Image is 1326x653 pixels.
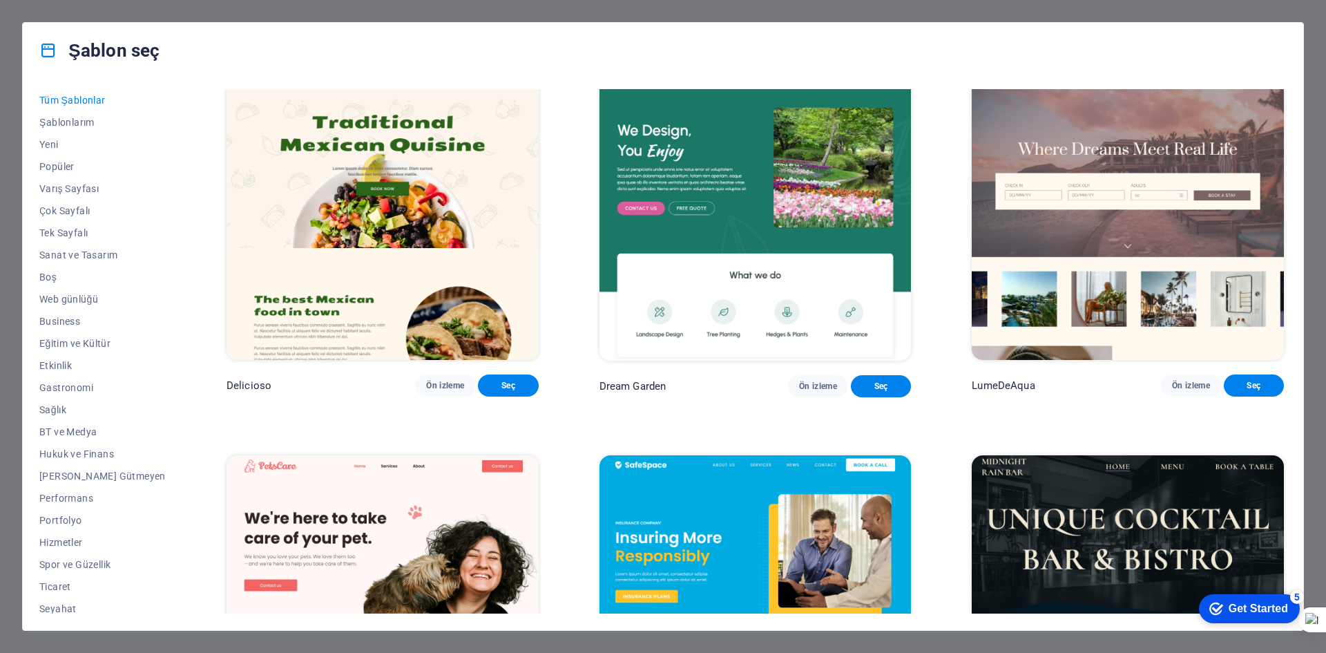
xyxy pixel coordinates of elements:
span: Tek Sayfalı [39,227,166,238]
span: [PERSON_NAME] Gütmeyen [39,471,166,482]
span: Varış Sayfası [39,183,166,194]
span: Boş [39,272,166,283]
button: BT ve Medya [39,421,166,443]
span: Şablonlarım [39,117,166,128]
button: Eğitim ve Kültür [39,332,166,354]
button: Hukuk ve Finans [39,443,166,465]
span: Seyahat [39,603,166,614]
button: Spor ve Güzellik [39,553,166,576]
button: Seç [478,375,538,397]
span: Seç [1235,380,1273,391]
img: Delicioso [227,73,539,360]
span: Performans [39,493,166,504]
button: Ön izleme [415,375,475,397]
button: Ön izleme [1161,375,1221,397]
button: Popüler [39,155,166,178]
p: Delicioso [227,379,271,392]
button: Etkinlik [39,354,166,377]
span: Popüler [39,161,166,172]
span: Business [39,316,166,327]
span: Ön izleme [1172,380,1210,391]
button: Seyahat [39,598,166,620]
span: Yeni [39,139,166,150]
span: Ön izleme [799,381,837,392]
img: Dream Garden [599,73,912,360]
span: Çok Sayfalı [39,205,166,216]
button: Performans [39,487,166,509]
span: Sağlık [39,404,166,415]
button: Web günlüğü [39,288,166,310]
button: Sağlık [39,399,166,421]
span: Ön izleme [426,380,464,391]
p: Dream Garden [599,379,666,393]
button: Sanat ve Tasarım [39,244,166,266]
span: Etkinlik [39,360,166,371]
button: Portfolyo [39,509,166,531]
button: Çok Sayfalı [39,200,166,222]
div: Get Started 5 items remaining, 0% complete [11,7,112,36]
img: LumeDeAqua [972,73,1284,360]
button: Ön izleme [788,375,848,397]
span: Gastronomi [39,382,166,393]
span: Tüm Şablonlar [39,95,166,106]
button: Yeni [39,133,166,155]
p: LumeDeAqua [972,379,1035,392]
button: Varış Sayfası [39,178,166,200]
span: Seç [489,380,527,391]
button: Ticaret [39,576,166,598]
button: Tek Sayfalı [39,222,166,244]
span: Hizmetler [39,537,166,548]
button: Boş [39,266,166,288]
span: Spor ve Güzellik [39,559,166,570]
button: Business [39,310,166,332]
span: Web günlüğü [39,294,166,305]
span: Portfolyo [39,515,166,526]
button: Gastronomi [39,377,166,399]
span: Seç [862,381,900,392]
h4: Şablon seç [39,39,160,61]
span: Sanat ve Tasarım [39,249,166,261]
div: Get Started [41,15,100,28]
button: Seç [1224,375,1284,397]
button: [PERSON_NAME] Gütmeyen [39,465,166,487]
button: Şablonlarım [39,111,166,133]
span: BT ve Medya [39,426,166,437]
span: Hukuk ve Finans [39,448,166,460]
button: Seç [851,375,911,397]
div: 5 [102,3,116,17]
button: Hizmetler [39,531,166,553]
span: Ticaret [39,581,166,592]
span: Eğitim ve Kültür [39,338,166,349]
button: Tüm Şablonlar [39,89,166,111]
